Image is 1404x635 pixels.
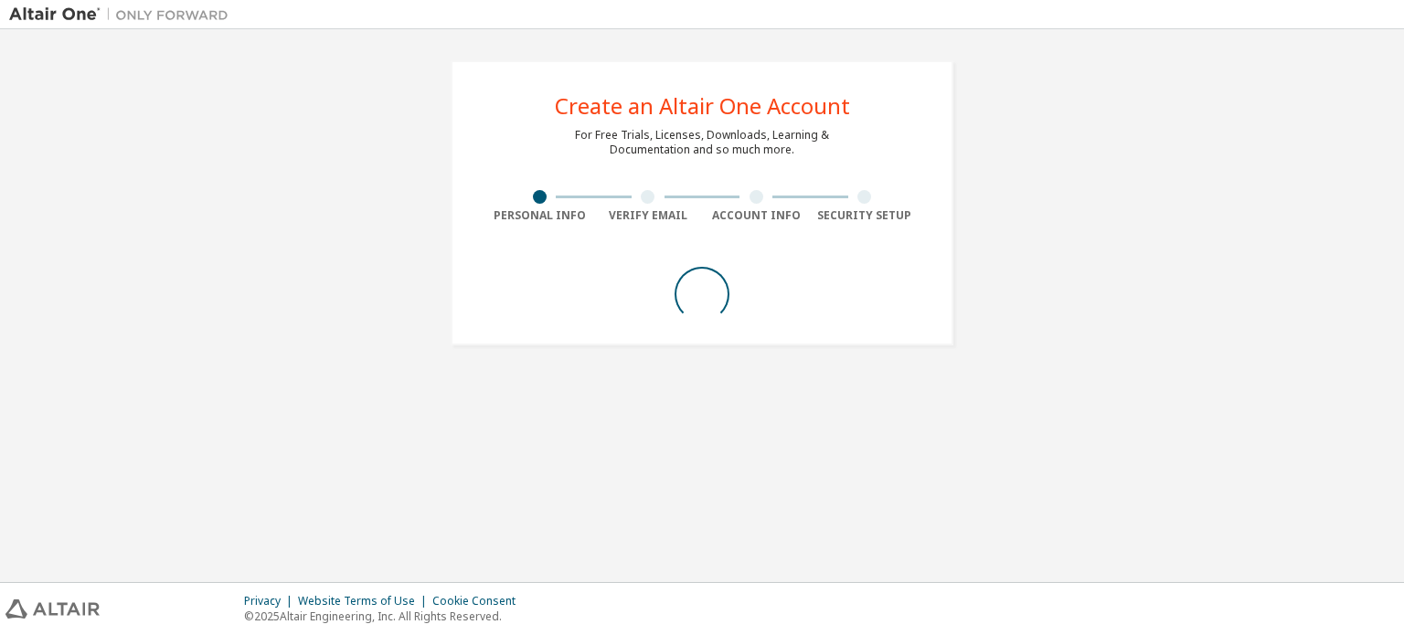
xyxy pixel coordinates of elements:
[811,208,920,223] div: Security Setup
[432,594,526,609] div: Cookie Consent
[5,599,100,619] img: altair_logo.svg
[485,208,594,223] div: Personal Info
[702,208,811,223] div: Account Info
[244,609,526,624] p: © 2025 Altair Engineering, Inc. All Rights Reserved.
[9,5,238,24] img: Altair One
[575,128,829,157] div: For Free Trials, Licenses, Downloads, Learning & Documentation and so much more.
[244,594,298,609] div: Privacy
[594,208,703,223] div: Verify Email
[555,95,850,117] div: Create an Altair One Account
[298,594,432,609] div: Website Terms of Use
